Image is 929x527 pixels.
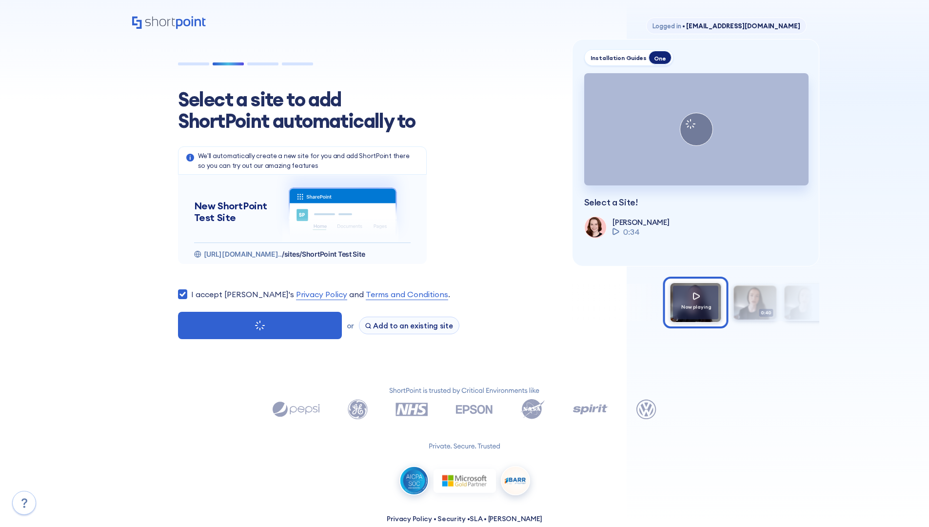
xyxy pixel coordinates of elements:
iframe: Chat Widget [880,480,929,527]
span: [URL][DOMAIN_NAME].. [204,250,282,258]
p: • • • [387,514,542,524]
span: Now playing [681,304,712,310]
span: Add to an existing site [373,321,453,330]
span: or [347,321,354,330]
span: [EMAIL_ADDRESS][DOMAIN_NAME] [681,22,800,30]
p: We'll automatically create a new site for you and add ShortPoint there so you can try out our ama... [198,151,418,170]
div: https://gridmode9shortpoint.sharepoint.com [194,249,411,259]
a: Privacy Policy [296,288,347,300]
a: Privacy Policy [387,514,432,523]
div: Installation Guides [591,54,647,61]
span: 0:40 [759,309,773,317]
a: SLA [470,514,482,523]
p: [PERSON_NAME] [613,218,669,227]
h1: Select a site to add ShortPoint automatically to [178,89,432,132]
a: [PERSON_NAME] [488,514,542,523]
span: 0:34 [623,226,640,238]
span: • [682,22,685,30]
p: Select a Site! [584,197,807,208]
button: Add to an existing site [359,317,459,334]
a: Security [437,514,466,523]
p: https://gridmode9shortpoint.sharepoint.com/sites/ShortPoint_Playground [204,249,365,259]
span: Logged in [652,22,681,30]
label: I accept [PERSON_NAME]'s and . [191,288,450,300]
span: 0:07 [810,309,824,317]
img: shortpoint-support-team [585,217,605,237]
h5: New ShortPoint Test Site [194,200,275,223]
span: /sites/ShortPoint Test Site [282,250,365,258]
div: One [649,51,671,64]
a: Terms and Conditions [366,288,448,300]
